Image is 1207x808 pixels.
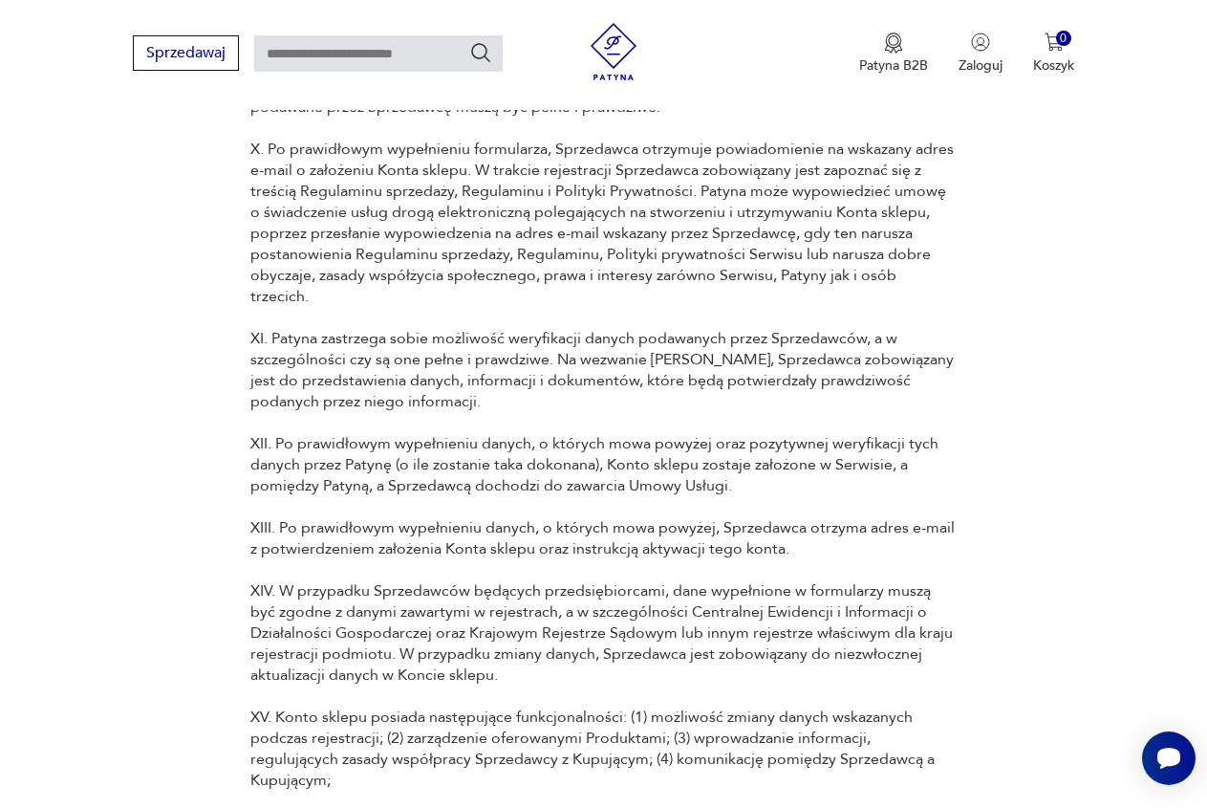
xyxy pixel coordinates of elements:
img: Ikona koszyka [1045,33,1064,52]
button: Patyna B2B [859,33,928,75]
a: Ikona medaluPatyna B2B [859,33,928,75]
button: Sprzedawaj [133,35,239,71]
iframe: Smartsupp widget button [1142,732,1196,785]
button: Zaloguj [959,33,1002,75]
div: 0 [1056,31,1072,47]
p: XI. Patyna zastrzega sobie możliwość weryfikacji danych podawanych przez Sprzedawców, a w szczegó... [250,328,958,412]
p: XV. Konto sklepu posiada następujące funkcjonalności: (1) możliwość zmiany danych wskazanych podc... [250,707,958,791]
img: Patyna - sklep z meblami i dekoracjami vintage [585,23,642,80]
p: X. Po prawidłowym wypełnieniu formularza, Sprzedawca otrzymuje powiadomienie na wskazany adres e-... [250,139,958,307]
img: Ikonka użytkownika [971,33,990,52]
p: Koszyk [1033,56,1074,75]
button: Szukaj [469,41,492,64]
p: Zaloguj [959,56,1002,75]
img: Ikona medalu [884,33,903,54]
p: XIII. Po prawidłowym wypełnieniu danych, o których mowa powyżej, Sprzedawca otrzyma adres e-mail ... [250,517,958,559]
p: XII. Po prawidłowym wypełnieniu danych, o których mowa powyżej oraz pozytywnej weryfikacji tych d... [250,433,958,496]
p: Patyna B2B [859,56,928,75]
a: Sprzedawaj [133,48,239,61]
button: 0Koszyk [1033,33,1074,75]
p: XIV. W przypadku Sprzedawców będących przedsiębiorcami, dane wypełnione w formularzy muszą być zg... [250,580,958,686]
